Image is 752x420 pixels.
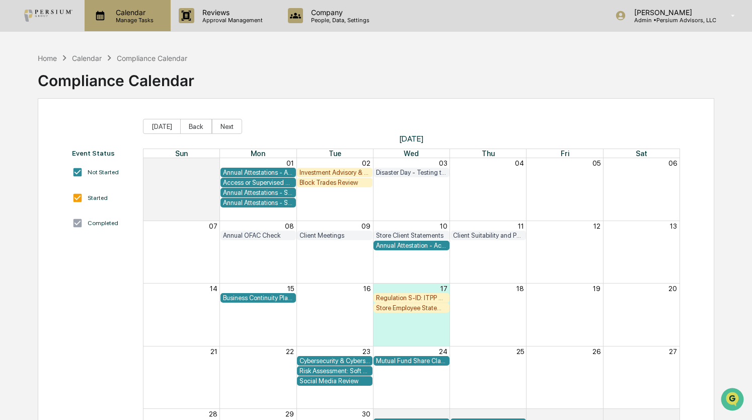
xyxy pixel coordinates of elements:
span: Preclearance [20,126,65,136]
button: 14 [210,285,217,293]
span: Fri [561,149,569,158]
button: [DATE] [143,119,181,134]
button: 10 [440,222,447,230]
button: 18 [516,285,524,293]
div: 🖐️ [10,127,18,135]
div: Annual Attestations - Supervised Only Persons [223,199,293,206]
div: Start new chat [34,77,165,87]
span: Sat [636,149,647,158]
p: Admin • Persium Advisors, LLC [626,17,716,24]
button: 17 [440,285,447,293]
p: Manage Tasks [108,17,159,24]
div: Home [38,54,57,62]
button: 04 [515,159,524,167]
button: 15 [287,285,294,293]
button: 30 [362,410,370,418]
div: Event Status [72,149,133,157]
div: Client Meetings [299,232,370,239]
p: Calendar [108,8,159,17]
div: 🗄️ [73,127,81,135]
span: Attestations [83,126,125,136]
div: Disaster Day - Testing the firm's Business Continuity Plan [376,169,446,176]
span: Tue [329,149,341,158]
span: Thu [482,149,495,158]
button: 19 [593,285,600,293]
span: Sun [175,149,188,158]
div: Annual OFAC Check [223,232,293,239]
button: 08 [285,222,294,230]
button: 31 [210,159,217,167]
div: Investment Advisory & Financial Planning Contract Review [299,169,370,176]
div: Not Started [88,169,119,176]
div: Annual Attestations - Supervised Only Persons [223,189,293,196]
button: 22 [286,347,294,356]
a: 🔎Data Lookup [6,142,67,160]
p: People, Data, Settings [303,17,374,24]
button: 06 [668,159,677,167]
iframe: Open customer support [720,387,747,414]
img: 1746055101610-c473b297-6a78-478c-a979-82029cc54cd1 [10,77,28,95]
a: 🗄️Attestations [69,122,129,141]
a: 🖐️Preclearance [6,122,69,141]
div: Store Client Statements [376,232,446,239]
div: Started [88,194,108,201]
div: Annual Attestations - Access Persons [223,169,293,176]
button: 29 [285,410,294,418]
div: Annual Attestation - Access or Supervised Only Person [376,242,446,249]
div: We're available if you need us! [34,87,127,95]
a: Powered byPylon [71,170,122,178]
button: 07 [209,222,217,230]
p: Approval Management [194,17,268,24]
div: Cybersecurity & Cybersecurity Policy Review [299,357,370,365]
span: [DATE] [143,134,680,144]
button: Start new chat [171,80,183,92]
button: 03 [592,410,600,418]
button: 20 [668,285,677,293]
div: Social Media Review [299,377,370,385]
button: 21 [210,347,217,356]
button: 05 [592,159,600,167]
button: 23 [362,347,370,356]
button: 02 [515,410,524,418]
div: Completed [88,220,118,227]
div: 🔎 [10,147,18,155]
div: Client Suitability and Performance Review / Delivery of Quarterly Reports [453,232,523,239]
button: 28 [209,410,217,418]
div: Block Trades Review [299,179,370,186]
div: Compliance Calendar [117,54,187,62]
img: logo [24,10,72,22]
p: Reviews [194,8,268,17]
div: Regulation S-ID: ITPP Annual Review [376,294,446,302]
p: Company [303,8,374,17]
button: 12 [593,222,600,230]
button: 16 [363,285,370,293]
button: 13 [670,222,677,230]
button: 03 [439,159,447,167]
button: 27 [669,347,677,356]
div: Compliance Calendar [38,63,194,90]
button: Next [212,119,242,134]
button: 04 [668,410,677,418]
button: 02 [362,159,370,167]
button: 11 [518,222,524,230]
button: 09 [361,222,370,230]
button: 25 [516,347,524,356]
div: Access or Supervised Only Person Attestation [223,179,293,186]
div: Mutual Fund Share Class & Fee Review [376,357,446,365]
button: Back [180,119,212,134]
button: 24 [439,347,447,356]
span: Data Lookup [20,146,63,156]
p: How can we help? [10,21,183,37]
p: [PERSON_NAME] [626,8,716,17]
button: 01 [440,410,447,418]
div: Business Continuity Plan Test [223,294,293,302]
div: Store Employee Statements [376,304,446,312]
span: Mon [251,149,265,158]
button: 01 [286,159,294,167]
span: Pylon [100,170,122,178]
button: 26 [592,347,600,356]
div: Risk Assessment: Soft Dollar Kickbacks [299,367,370,375]
span: Wed [404,149,419,158]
